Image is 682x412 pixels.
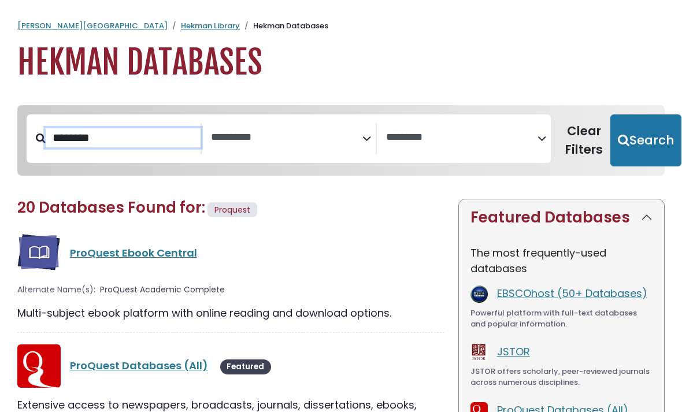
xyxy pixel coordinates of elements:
[459,199,664,236] button: Featured Databases
[100,284,225,296] span: ProQuest Academic Complete
[214,204,250,216] span: Proquest
[17,20,168,31] a: [PERSON_NAME][GEOGRAPHIC_DATA]
[46,128,201,147] input: Search database by title or keyword
[17,105,665,176] nav: Search filters
[497,286,647,300] a: EBSCOhost (50+ Databases)
[497,344,530,359] a: JSTOR
[470,366,653,388] div: JSTOR offers scholarly, peer-reviewed journals across numerous disciplines.
[470,307,653,330] div: Powerful platform with full-text databases and popular information.
[470,245,653,276] p: The most frequently-used databases
[17,43,665,82] h1: Hekman Databases
[17,20,665,32] nav: breadcrumb
[558,114,610,166] button: Clear Filters
[17,197,205,218] span: 20 Databases Found for:
[17,284,95,296] span: Alternate Name(s):
[240,20,328,32] li: Hekman Databases
[70,246,197,260] a: ProQuest Ebook Central
[610,114,681,166] button: Submit for Search Results
[17,305,444,321] div: Multi-subject ebook platform with online reading and download options.
[70,358,208,373] a: ProQuest Databases (All)
[220,359,271,374] span: Featured
[211,132,362,144] textarea: Search
[386,132,538,144] textarea: Search
[181,20,240,31] a: Hekman Library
